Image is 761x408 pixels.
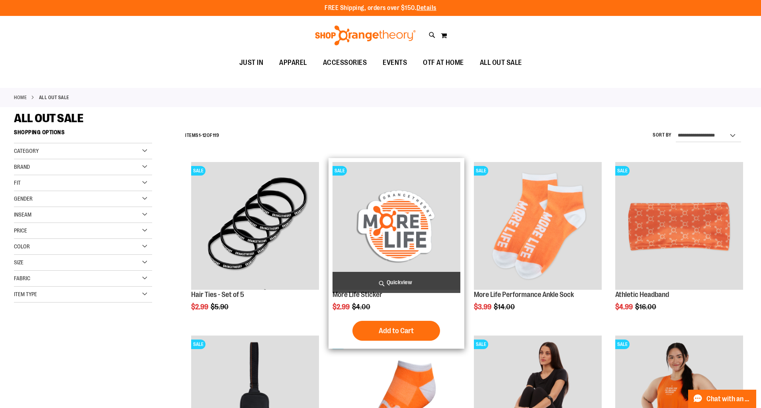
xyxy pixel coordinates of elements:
[14,275,30,281] span: Fabric
[611,158,747,331] div: product
[325,4,436,13] p: FREE Shipping, orders over $150.
[329,158,464,349] div: product
[14,291,37,297] span: Item Type
[202,133,207,138] span: 12
[653,132,672,139] label: Sort By
[14,195,33,202] span: Gender
[191,340,205,349] span: SALE
[14,125,152,143] strong: Shopping Options
[383,54,407,72] span: EVENTS
[333,162,460,291] a: Product image for More Life StickerSALE
[211,303,230,311] span: $5.90
[191,291,244,299] a: Hair Ties - Set of 5
[615,303,634,311] span: $4.99
[474,340,488,349] span: SALE
[14,243,30,250] span: Color
[615,291,669,299] a: Athletic Headband
[14,148,39,154] span: Category
[474,162,602,290] img: Product image for More Life Performance Ankle Sock
[474,291,574,299] a: More Life Performance Ankle Sock
[615,166,630,176] span: SALE
[379,326,414,335] span: Add to Cart
[615,340,630,349] span: SALE
[417,4,436,12] a: Details
[352,321,440,341] button: Add to Cart
[14,164,30,170] span: Brand
[423,54,464,72] span: OTF AT HOME
[323,54,367,72] span: ACCESSORIES
[14,227,27,234] span: Price
[352,303,372,311] span: $4.00
[14,180,21,186] span: Fit
[187,158,323,331] div: product
[706,395,751,403] span: Chat with an Expert
[213,133,219,138] span: 119
[333,166,347,176] span: SALE
[480,54,522,72] span: ALL OUT SALE
[39,94,69,101] strong: ALL OUT SALE
[239,54,264,72] span: JUST IN
[279,54,307,72] span: APPAREL
[333,162,460,290] img: Product image for More Life Sticker
[185,129,219,142] h2: Items - of
[494,303,516,311] span: $14.00
[14,259,23,265] span: Size
[688,390,757,408] button: Chat with an Expert
[474,166,488,176] span: SALE
[470,158,606,331] div: product
[191,303,209,311] span: $2.99
[333,303,351,311] span: $2.99
[191,162,319,291] a: Hair Ties - Set of 5SALE
[191,166,205,176] span: SALE
[474,162,602,291] a: Product image for More Life Performance Ankle SockSALE
[615,162,743,291] a: Product image for Athletic HeadbandSALE
[191,162,319,290] img: Hair Ties - Set of 5
[314,25,417,45] img: Shop Orangetheory
[14,211,31,218] span: Inseam
[14,111,83,125] span: ALL OUT SALE
[615,162,743,290] img: Product image for Athletic Headband
[199,133,201,138] span: 1
[14,94,27,101] a: Home
[635,303,657,311] span: $16.00
[333,272,460,293] a: Quickview
[474,303,493,311] span: $3.99
[333,291,382,299] a: More Life Sticker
